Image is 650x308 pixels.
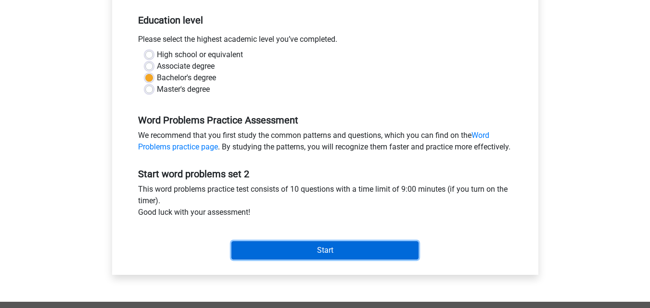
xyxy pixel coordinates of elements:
input: Start [231,241,419,259]
label: Associate degree [157,61,215,72]
h5: Word Problems Practice Assessment [138,114,512,126]
label: Bachelor's degree [157,72,216,84]
div: We recommend that you first study the common patterns and questions, which you can find on the . ... [131,130,520,157]
h5: Start word problems set 2 [138,168,512,180]
div: This word problems practice test consists of 10 questions with a time limit of 9:00 minutes (if y... [131,184,520,222]
div: Please select the highest academic level you’ve completed. [131,34,520,49]
label: High school or equivalent [157,49,243,61]
h5: Education level [138,11,512,30]
label: Master's degree [157,84,210,95]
